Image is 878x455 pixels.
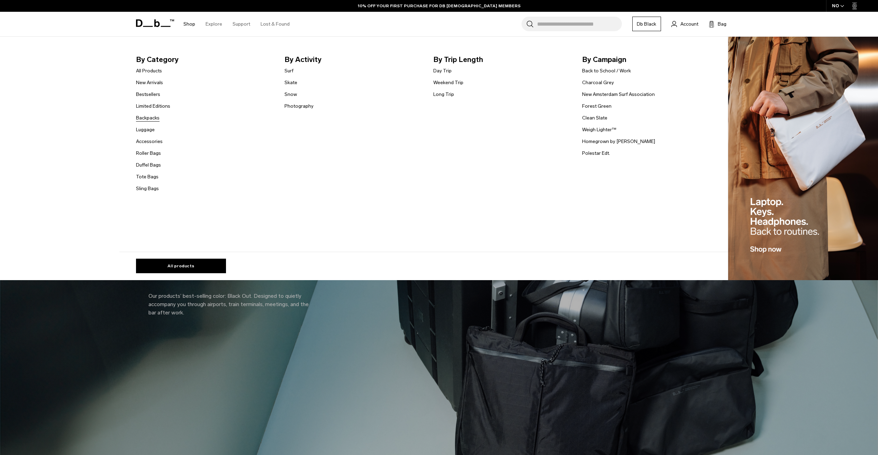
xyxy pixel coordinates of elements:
[582,79,614,86] a: Charcoal Grey
[718,20,726,28] span: Bag
[433,79,463,86] a: Weekend Trip
[284,54,422,65] span: By Activity
[582,114,607,122] a: Clean Slate
[178,12,295,36] nav: Main Navigation
[680,20,698,28] span: Account
[433,67,452,74] a: Day Trip
[358,3,521,9] a: 10% OFF YOUR FIRST PURCHASE FOR DB [DEMOGRAPHIC_DATA] MEMBERS
[709,20,726,28] button: Bag
[261,12,290,36] a: Lost & Found
[136,150,161,157] a: Roller Bags
[206,12,222,36] a: Explore
[136,102,170,110] a: Limited Editions
[582,67,631,74] a: Back to School / Work
[233,12,250,36] a: Support
[136,126,155,133] a: Luggage
[183,12,195,36] a: Shop
[433,54,571,65] span: By Trip Length
[136,259,226,273] a: All products
[136,173,159,180] a: Tote Bags
[136,54,274,65] span: By Category
[136,161,161,169] a: Duffel Bags
[671,20,698,28] a: Account
[284,79,297,86] a: Skate
[582,126,616,133] a: Weigh Lighter™
[136,114,160,122] a: Backpacks
[136,67,162,74] a: All Products
[582,150,610,157] a: Polestar Edt.
[433,91,454,98] a: Long Trip
[632,17,661,31] a: Db Black
[136,91,160,98] a: Bestsellers
[136,185,159,192] a: Sling Bags
[284,91,297,98] a: Snow
[582,54,720,65] span: By Campaign
[582,102,612,110] a: Forest Green
[582,91,655,98] a: New Amsterdam Surf Association
[728,37,878,280] img: Db
[136,138,163,145] a: Accessories
[284,102,314,110] a: Photography
[582,138,655,145] a: Homegrown by [PERSON_NAME]
[136,79,163,86] a: New Arrivals
[284,67,293,74] a: Surf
